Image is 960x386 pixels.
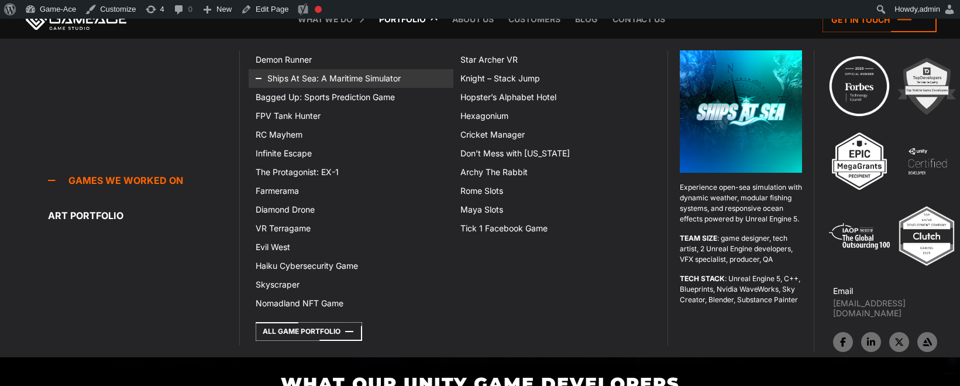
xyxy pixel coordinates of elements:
span: admin [920,5,940,13]
a: Tick 1 Facebook Game [453,219,658,238]
a: FPV Tank Hunter [249,107,453,125]
strong: TECH STACK [680,274,725,283]
img: 4 [895,129,959,193]
a: Cricket Manager [453,125,658,144]
a: Hopster’s Alphabet Hotel [453,88,658,107]
a: Star Archer VR [453,50,658,69]
a: Hexagonium [453,107,658,125]
p: : game designer, tech artist, 2 Unreal Engine developers, VFX specialist, producer, QA [680,233,802,265]
a: RC Mayhem [249,125,453,144]
img: 3 [827,129,892,193]
img: 2 [894,54,959,118]
a: Skyscraper [249,275,453,294]
a: Art portfolio [48,204,239,227]
a: Demon Runner [249,50,453,69]
a: VR Terragame [249,219,453,238]
a: Ships At Sea: A Maritime Simulator [249,69,453,88]
div: Focus keyphrase not set [315,6,322,13]
a: Diamond Drone [249,200,453,219]
p: : Unreal Engine 5, C++, Blueprints, Nvidia WaveWorks, Sky Creator, Blender, Substance Painter [680,274,802,305]
p: Experience open-sea simulation with dynamic weather, modular fishing systems, and responsive ocea... [680,182,802,224]
a: Haiku Cybersecurity Game [249,257,453,275]
a: Games we worked on [48,169,239,192]
img: Technology council badge program ace 2025 game ace [827,54,892,118]
a: Get in touch [823,7,937,32]
a: Rome Slots [453,182,658,200]
img: Ships at sea menu logo [680,50,802,173]
a: Infinite Escape [249,144,453,163]
a: The Protagonist: EX-1 [249,163,453,182]
a: Archy The Rabbit [453,163,658,182]
a: Maya Slots [453,200,658,219]
a: All Game Portfolio [256,322,362,341]
a: Nomadland NFT Game [249,294,453,313]
a: Don’t Mess with [US_STATE] [453,144,658,163]
a: Evil West [249,238,453,257]
a: [EMAIL_ADDRESS][DOMAIN_NAME] [833,298,960,318]
strong: Email [833,286,853,296]
a: Farmerama [249,182,453,200]
a: Knight – Stack Jump [453,69,658,88]
img: 5 [827,204,892,268]
img: Top ar vr development company gaming 2025 game ace [894,204,959,268]
strong: TEAM SIZE [680,234,717,242]
a: Bagged Up: Sports Prediction Game [249,88,453,107]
